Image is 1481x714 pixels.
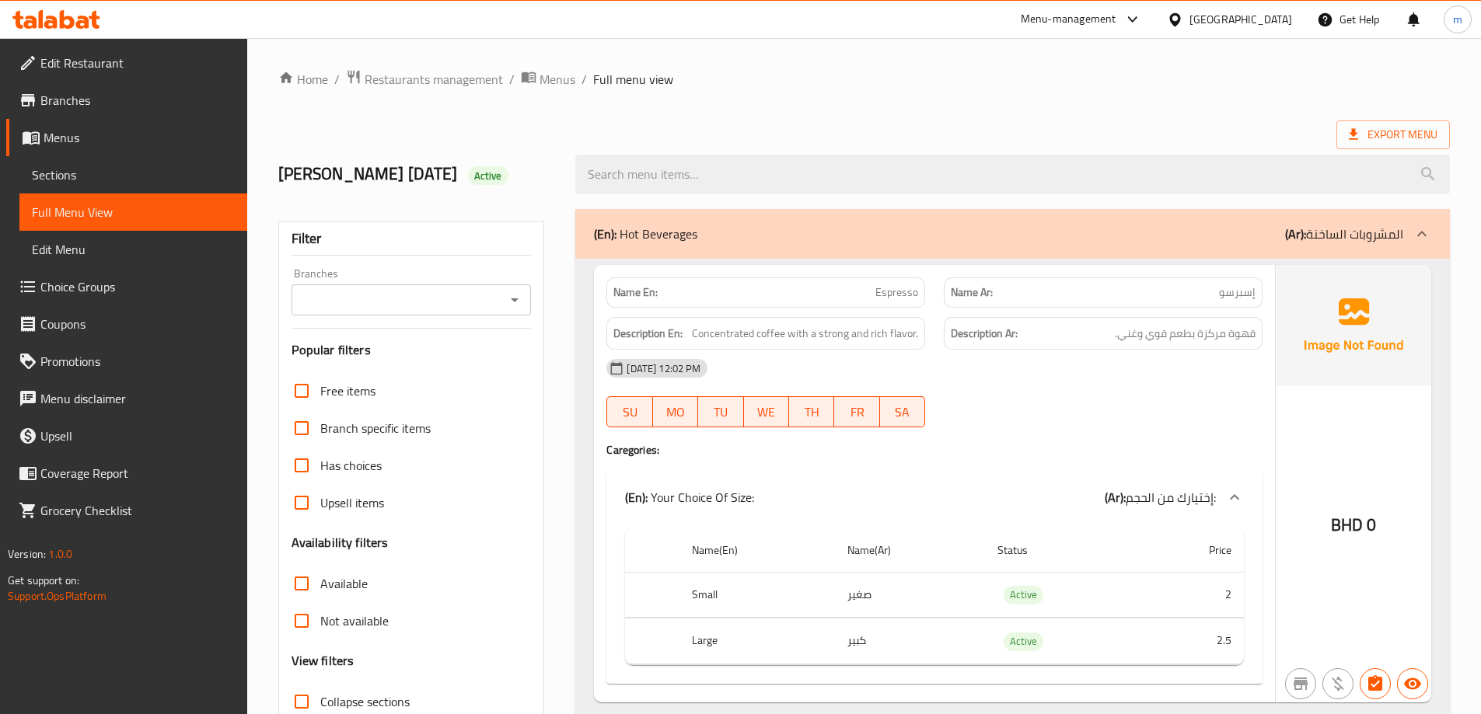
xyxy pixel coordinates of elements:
a: Restaurants management [346,69,503,89]
span: Full menu view [593,70,673,89]
span: Active [1004,632,1043,650]
span: Grocery Checklist [40,501,235,520]
span: Get support on: [8,570,79,590]
li: / [509,70,515,89]
span: Choice Groups [40,277,235,296]
th: Name(En) [679,528,834,573]
b: (Ar): [1105,486,1126,509]
a: Choice Groups [6,268,247,305]
li: / [334,70,340,89]
th: Status [985,528,1140,573]
b: (En): [594,222,617,246]
button: SU [606,396,652,427]
b: (Ar): [1285,222,1306,246]
table: choices table [625,528,1244,665]
span: قهوة مركزة بطعم قوي وغني. [1115,324,1256,343]
span: WE [750,401,783,423]
p: Your Choice Of Size: [625,488,754,507]
span: إختيارك من الحجم: [1126,486,1216,509]
span: Available [320,574,368,593]
button: Open [504,289,526,311]
span: Edit Restaurant [40,54,235,72]
h3: View filters [292,652,355,670]
span: Not available [320,611,389,630]
a: Coverage Report [6,455,247,492]
button: TU [698,396,743,427]
div: (En): Hot Beverages(Ar):المشروبات الساخنة [606,522,1263,684]
th: Name(Ar) [835,528,985,573]
span: Free items [320,381,375,400]
span: 0 [1367,510,1376,540]
span: TH [795,401,828,423]
span: Promotions [40,352,235,371]
span: Menus [540,70,575,89]
h3: Popular filters [292,341,532,359]
h3: Availability filters [292,534,389,552]
span: Collapse sections [320,692,410,711]
span: MO [659,401,692,423]
span: إسبرسو [1219,284,1256,301]
td: صغير [835,572,985,618]
input: search [575,155,1450,194]
span: Branches [40,91,235,110]
strong: Description Ar: [951,324,1018,343]
span: Version: [8,544,46,564]
div: [GEOGRAPHIC_DATA] [1189,11,1292,28]
a: Support.OpsPlatform [8,586,107,606]
span: Upsell [40,427,235,445]
strong: Description En: [613,324,683,343]
div: (En): Hot Beverages(Ar):المشروبات الساخنة [575,209,1450,259]
td: 2.5 [1140,618,1244,664]
td: 2 [1140,572,1244,618]
span: Edit Menu [32,240,235,259]
th: Small [679,572,834,618]
span: Active [1004,586,1043,604]
h2: [PERSON_NAME] [DATE] [278,162,557,186]
span: Export Menu [1349,125,1437,145]
span: SA [886,401,919,423]
button: Purchased item [1322,668,1354,699]
a: Promotions [6,343,247,380]
span: SU [613,401,646,423]
span: Menus [44,128,235,147]
span: Full Menu View [32,203,235,221]
span: Has choices [320,456,382,475]
span: 1.0.0 [48,544,72,564]
a: Home [278,70,328,89]
a: Grocery Checklist [6,492,247,529]
p: المشروبات الساخنة [1285,225,1403,243]
img: Ae5nvW7+0k+MAAAAAElFTkSuQmCC [1276,265,1431,386]
a: Upsell [6,417,247,455]
th: Price [1140,528,1244,573]
span: Active [468,169,508,183]
th: Large [679,618,834,664]
span: m [1453,11,1462,28]
span: [DATE] 12:02 PM [620,361,707,376]
div: Active [1004,586,1043,604]
span: Coverage Report [40,464,235,482]
b: (En): [625,486,648,509]
strong: Name En: [613,284,658,301]
div: Filter [292,222,532,256]
h4: Caregories: [606,442,1263,458]
li: / [582,70,587,89]
button: WE [744,396,789,427]
a: Menu disclaimer [6,380,247,417]
span: TU [704,401,737,423]
a: Branches [6,82,247,119]
nav: breadcrumb [278,69,1450,89]
span: Menu disclaimer [40,389,235,408]
span: Upsell items [320,493,384,512]
span: Concentrated coffee with a strong and rich flavor. [692,324,918,343]
button: SA [880,396,925,427]
a: Sections [19,156,247,193]
strong: Name Ar: [951,284,993,301]
a: Menus [6,119,247,156]
button: MO [653,396,698,427]
p: Hot Beverages [594,225,697,243]
button: Not branch specific item [1285,668,1316,699]
span: Restaurants management [365,70,503,89]
button: FR [834,396,879,427]
span: Branch specific items [320,419,431,437]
